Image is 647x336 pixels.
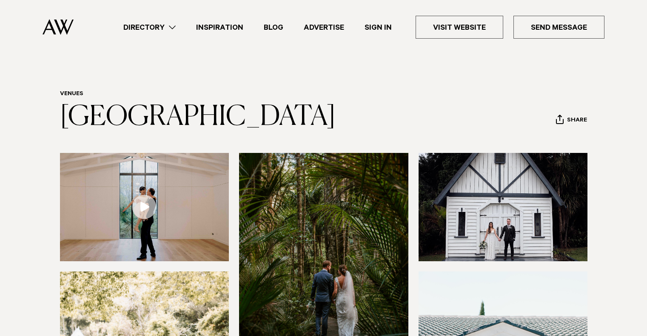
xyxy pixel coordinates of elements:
a: Venues [60,91,83,98]
a: Sign In [354,22,402,33]
a: Blog [254,22,294,33]
span: Share [567,117,587,125]
img: Auckland Weddings Logo [43,19,74,35]
a: [GEOGRAPHIC_DATA] [60,104,336,131]
a: Inspiration [186,22,254,33]
button: Share [556,114,587,127]
a: Send Message [513,16,604,39]
a: Advertise [294,22,354,33]
a: Directory [113,22,186,33]
a: Visit Website [416,16,503,39]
